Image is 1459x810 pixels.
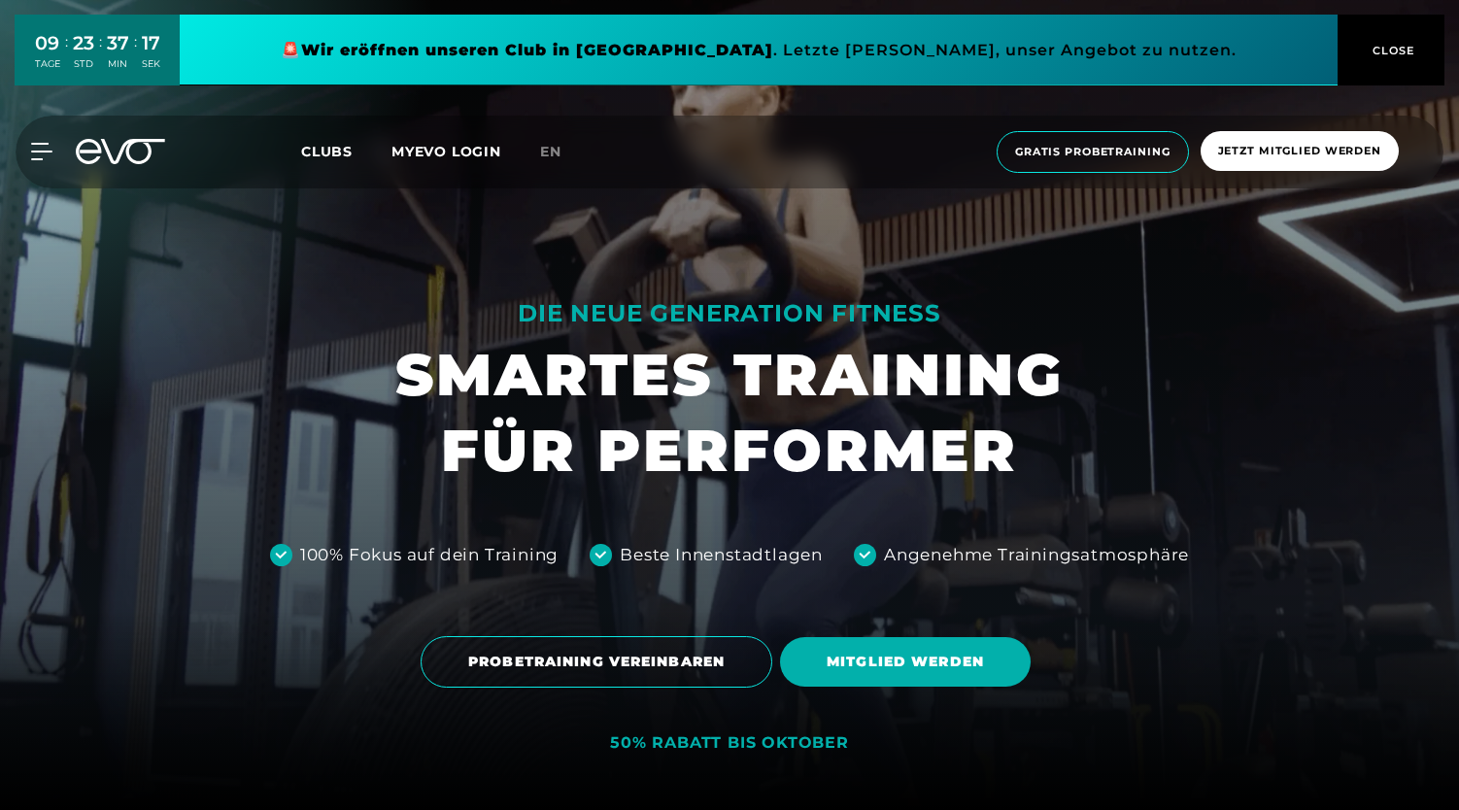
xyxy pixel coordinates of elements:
[395,298,1064,329] div: DIE NEUE GENERATION FITNESS
[301,142,391,160] a: Clubs
[301,143,353,160] span: Clubs
[468,652,725,672] span: PROBETRAINING VEREINBAREN
[780,623,1038,701] a: MITGLIED WERDEN
[884,543,1189,568] div: Angenehme Trainingsatmosphäre
[827,652,984,672] span: MITGLIED WERDEN
[142,29,160,57] div: 17
[395,337,1064,489] h1: SMARTES TRAINING FÜR PERFORMER
[300,543,559,568] div: 100% Fokus auf dein Training
[540,141,585,163] a: en
[421,622,780,702] a: PROBETRAINING VEREINBAREN
[134,31,137,83] div: :
[35,29,60,57] div: 09
[1368,42,1415,59] span: CLOSE
[1338,15,1444,85] button: CLOSE
[540,143,561,160] span: en
[620,543,823,568] div: Beste Innenstadtlagen
[610,733,849,754] div: 50% RABATT BIS OKTOBER
[991,131,1195,173] a: Gratis Probetraining
[1218,143,1381,159] span: Jetzt Mitglied werden
[1015,144,1171,160] span: Gratis Probetraining
[1195,131,1405,173] a: Jetzt Mitglied werden
[107,29,129,57] div: 37
[391,143,501,160] a: MYEVO LOGIN
[35,57,60,71] div: TAGE
[107,57,129,71] div: MIN
[142,57,160,71] div: SEK
[73,29,94,57] div: 23
[99,31,102,83] div: :
[65,31,68,83] div: :
[73,57,94,71] div: STD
